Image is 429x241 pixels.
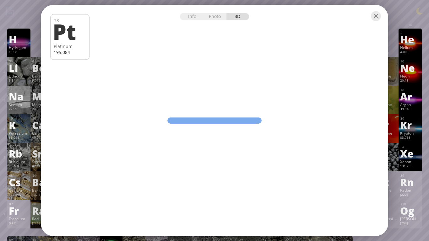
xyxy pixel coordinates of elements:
[9,88,29,92] div: 11
[400,164,420,169] div: 131.293
[400,50,420,55] div: 4.003
[9,73,29,78] div: Lithium
[9,63,29,73] div: Li
[32,73,52,78] div: Beryllium
[9,59,29,63] div: 3
[32,107,52,112] div: 24.305
[54,49,86,55] div: 195.084
[400,221,420,226] div: [294]
[32,63,52,73] div: Be
[53,21,85,42] div: Pt
[9,78,29,83] div: 6.94
[32,177,52,187] div: Ba
[32,131,52,136] div: Calcium
[400,148,420,158] div: Xe
[3,3,426,16] h1: Talbica. Interactive chemistry
[9,31,29,35] div: 1
[400,188,420,193] div: Radon
[400,145,420,149] div: 54
[400,78,420,83] div: 20.18
[9,145,29,149] div: 37
[9,159,29,164] div: Rubidium
[400,177,420,187] div: Rn
[400,34,420,44] div: He
[9,221,29,226] div: [223]
[400,216,420,221] div: [PERSON_NAME]
[32,116,52,120] div: 20
[9,206,29,216] div: Fr
[32,206,52,216] div: Ra
[9,193,29,198] div: 132.905
[32,88,52,92] div: 12
[32,159,52,164] div: Strontium
[32,91,52,101] div: Mg
[9,50,29,55] div: 1.008
[9,136,29,141] div: 39.098
[400,31,420,35] div: 2
[9,116,29,120] div: 19
[32,193,52,198] div: 137.327
[400,91,420,101] div: Ar
[9,107,29,112] div: 22.99
[9,174,29,178] div: 55
[400,193,420,198] div: [222]
[32,148,52,158] div: Sr
[32,202,52,206] div: 88
[204,13,227,20] div: Photo
[400,88,420,92] div: 18
[400,159,420,164] div: Xenon
[9,45,29,50] div: Hydrogen
[400,59,420,63] div: 10
[32,136,52,141] div: 40.078
[32,78,52,83] div: 9.012
[9,216,29,221] div: Francium
[400,102,420,107] div: Argon
[9,202,29,206] div: 87
[32,102,52,107] div: Magnesium
[9,102,29,107] div: Sodium
[400,107,420,112] div: 39.948
[32,174,52,178] div: 56
[9,91,29,101] div: Na
[32,120,52,130] div: Ca
[9,34,29,44] div: H
[9,131,29,136] div: Potassium
[9,164,29,169] div: 85.468
[400,174,420,178] div: 86
[9,188,29,193] div: Cesium
[400,202,420,206] div: 118
[32,221,52,226] div: [226]
[400,63,420,73] div: Ne
[32,216,52,221] div: Radium
[400,136,420,141] div: 83.798
[400,120,420,130] div: Kr
[32,145,52,149] div: 38
[32,188,52,193] div: Barium
[400,116,420,120] div: 36
[32,59,52,63] div: 4
[9,120,29,130] div: K
[400,45,420,50] div: Helium
[9,148,29,158] div: Rb
[400,206,420,216] div: Og
[400,73,420,78] div: Neon
[400,131,420,136] div: Krypton
[9,177,29,187] div: Cs
[54,43,86,49] div: Platinum
[32,164,52,169] div: 87.62
[180,13,204,20] div: Info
